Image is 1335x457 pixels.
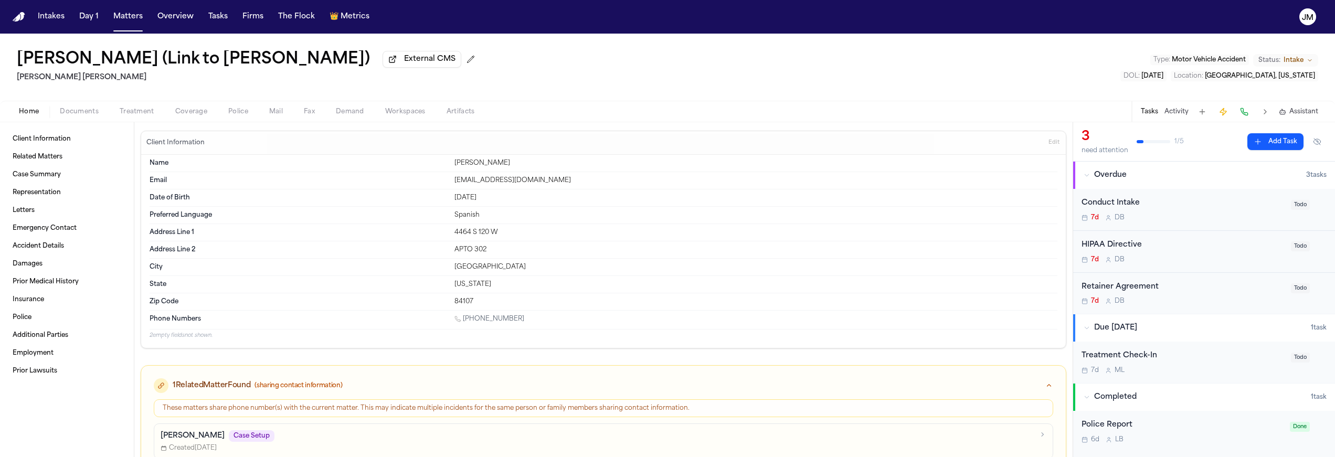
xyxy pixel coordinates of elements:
[1141,73,1163,79] span: [DATE]
[17,50,370,69] h1: [PERSON_NAME] (Link to [PERSON_NAME])
[150,194,448,202] dt: Date of Birth
[8,148,125,165] a: Related Matters
[13,367,57,375] span: Prior Lawsuits
[1150,55,1249,65] button: Edit Type: Motor Vehicle Accident
[1171,71,1318,81] button: Edit Location: Salt Lake City, Utah
[150,297,448,306] dt: Zip Code
[8,345,125,362] a: Employment
[385,108,426,116] span: Workspaces
[8,202,125,219] a: Letters
[1082,281,1285,293] div: Retainer Agreement
[1094,323,1137,333] span: Due [DATE]
[1073,189,1335,231] div: Open task: Conduct Intake
[1291,283,1310,293] span: Todo
[1284,56,1304,65] span: Intake
[1082,239,1285,251] div: HIPAA Directive
[1048,139,1059,146] span: Edit
[1153,57,1170,63] span: Type :
[1115,256,1125,264] span: D B
[1073,411,1335,452] div: Open task: Police Report
[1073,314,1335,342] button: Due [DATE]1task
[161,431,225,441] p: [PERSON_NAME]
[454,246,1057,254] div: APTO 302
[13,331,68,339] span: Additional Parties
[153,7,198,26] button: Overview
[255,381,342,390] span: (sharing contact information)
[8,166,125,183] a: Case Summary
[1290,422,1310,432] span: Done
[19,108,39,116] span: Home
[13,188,61,197] span: Representation
[1091,435,1099,444] span: 6d
[8,309,125,326] a: Police
[336,108,364,116] span: Demand
[13,349,54,357] span: Employment
[1291,200,1310,210] span: Todo
[1311,324,1327,332] span: 1 task
[1082,197,1285,209] div: Conduct Intake
[144,139,207,147] h3: Client Information
[1073,162,1335,189] button: Overdue3tasks
[1141,108,1158,116] button: Tasks
[1073,384,1335,411] button: Completed1task
[1082,350,1285,362] div: Treatment Check-In
[274,7,319,26] button: The Flock
[1253,54,1318,67] button: Change status from Intake
[454,263,1057,271] div: [GEOGRAPHIC_DATA]
[325,7,374,26] button: crownMetrics
[60,108,99,116] span: Documents
[150,246,448,254] dt: Address Line 2
[13,224,77,232] span: Emergency Contact
[454,194,1057,202] div: [DATE]
[8,184,125,201] a: Representation
[304,108,315,116] span: Fax
[13,135,71,143] span: Client Information
[17,50,370,69] button: Edit matter name
[150,228,448,237] dt: Address Line 1
[13,153,62,161] span: Related Matters
[447,108,475,116] span: Artifacts
[1115,297,1125,305] span: D B
[13,313,31,322] span: Police
[238,7,268,26] a: Firms
[1205,73,1315,79] span: [GEOGRAPHIC_DATA], [US_STATE]
[17,71,479,84] h2: [PERSON_NAME] [PERSON_NAME]
[1073,342,1335,383] div: Open task: Treatment Check-In
[454,297,1057,306] div: 84107
[1091,214,1099,222] span: 7d
[228,108,248,116] span: Police
[1094,170,1127,180] span: Overdue
[1311,393,1327,401] span: 1 task
[341,12,369,22] span: Metrics
[1120,71,1167,81] button: Edit DOL: 2025-09-03
[13,171,61,179] span: Case Summary
[8,273,125,290] a: Prior Medical History
[1237,104,1252,119] button: Make a Call
[204,7,232,26] a: Tasks
[1306,171,1327,179] span: 3 task s
[75,7,103,26] button: Day 1
[1082,419,1284,431] div: Police Report
[1308,133,1327,150] button: Hide completed tasks (⌘⇧H)
[175,108,207,116] span: Coverage
[1082,146,1128,155] div: need attention
[109,7,147,26] button: Matters
[1195,104,1210,119] button: Add Task
[8,363,125,379] a: Prior Lawsuits
[1115,435,1124,444] span: L B
[150,159,448,167] dt: Name
[454,176,1057,185] div: [EMAIL_ADDRESS][DOMAIN_NAME]
[1291,241,1310,251] span: Todo
[1279,108,1318,116] button: Assistant
[404,54,455,65] span: External CMS
[150,176,448,185] dt: Email
[454,211,1057,219] div: Spanish
[229,430,274,442] span: Case Setup
[120,108,154,116] span: Treatment
[1045,134,1063,151] button: Edit
[8,256,125,272] a: Damages
[34,7,69,26] button: Intakes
